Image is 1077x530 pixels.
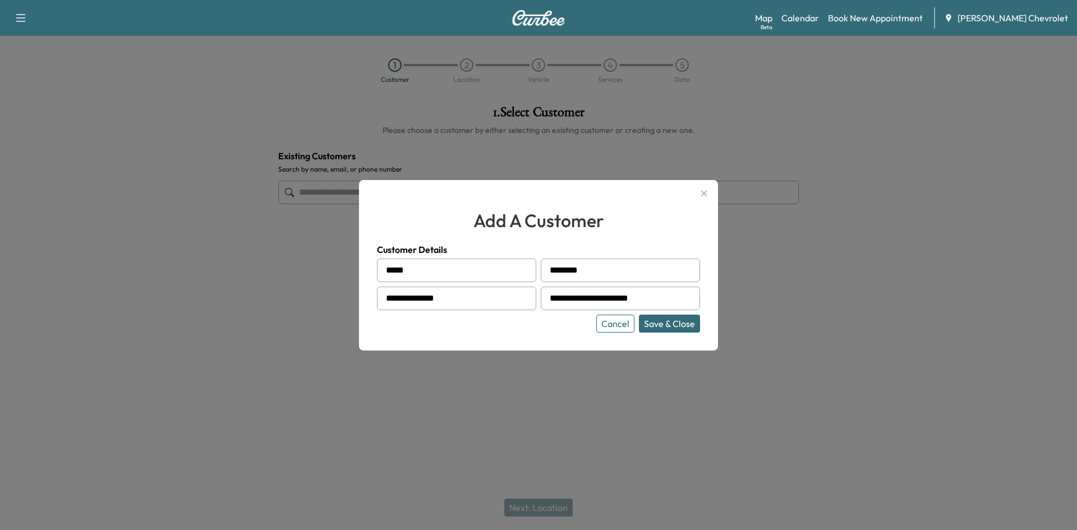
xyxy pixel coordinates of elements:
[596,315,634,333] button: Cancel
[828,11,923,25] a: Book New Appointment
[512,10,565,26] img: Curbee Logo
[377,207,700,234] h2: add a customer
[755,11,772,25] a: MapBeta
[958,11,1068,25] span: [PERSON_NAME] Chevrolet
[639,315,700,333] button: Save & Close
[377,243,700,256] h4: Customer Details
[761,23,772,31] div: Beta
[781,11,819,25] a: Calendar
